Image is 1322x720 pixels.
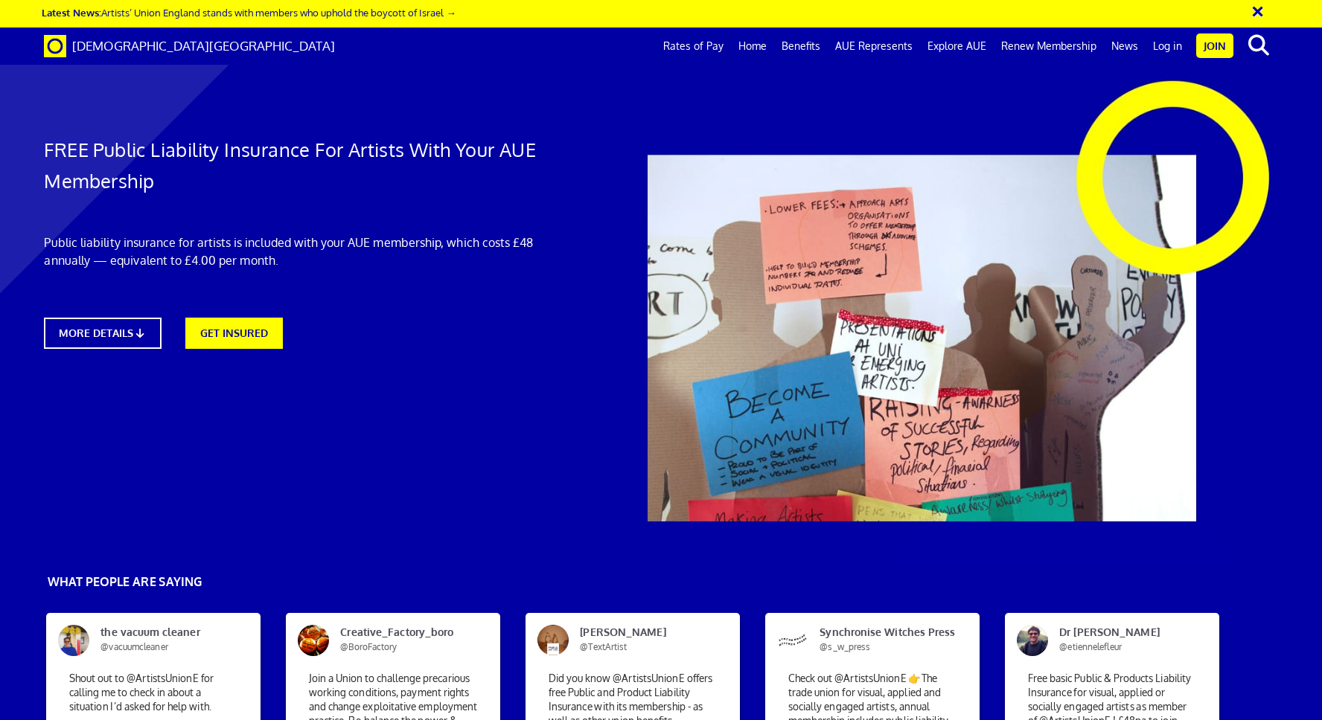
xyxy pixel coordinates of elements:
button: search [1236,30,1282,61]
span: the vacuum cleaner [89,625,232,655]
span: @s_w_press [820,641,870,652]
a: Log in [1146,28,1190,65]
a: Home [731,28,774,65]
a: AUE Represents [828,28,920,65]
a: GET INSURED [185,318,283,349]
a: News [1104,28,1146,65]
span: [PERSON_NAME] [569,625,712,655]
a: Latest News:Artists’ Union England stands with members who uphold the boycott of Israel → [42,6,456,19]
a: Join [1196,33,1233,58]
p: Public liability insurance for artists is included with your AUE membership, which costs £48 annu... [44,234,545,269]
a: Brand [DEMOGRAPHIC_DATA][GEOGRAPHIC_DATA] [33,28,346,65]
a: Benefits [774,28,828,65]
span: @TextArtist [580,641,627,652]
span: Creative_Factory_boro [329,625,472,655]
h1: FREE Public Liability Insurance For Artists With Your AUE Membership [44,134,545,196]
a: Explore AUE [920,28,994,65]
strong: Latest News: [42,6,101,19]
span: [DEMOGRAPHIC_DATA][GEOGRAPHIC_DATA] [72,38,335,54]
span: Synchronise Witches Press [808,625,951,655]
span: @etiennelefleur [1059,641,1122,652]
span: @vacuumcleaner [100,641,167,652]
a: Rates of Pay [656,28,731,65]
a: Renew Membership [994,28,1104,65]
span: @BoroFactory [340,641,397,652]
a: MORE DETAILS [44,318,162,349]
span: Dr [PERSON_NAME] [1048,625,1191,655]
